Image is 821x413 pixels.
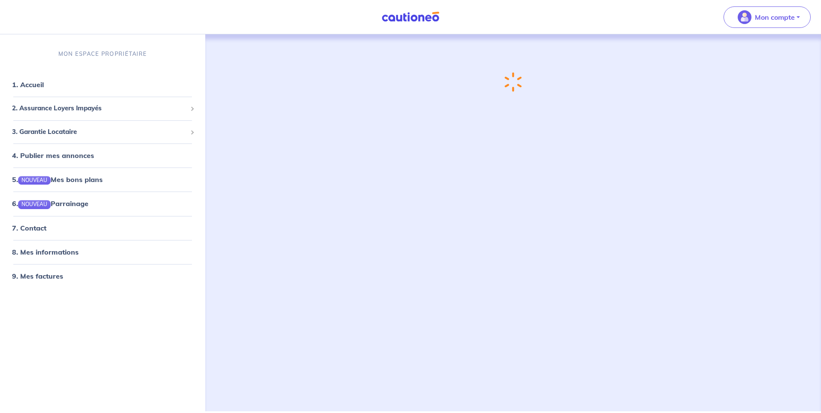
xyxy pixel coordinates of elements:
div: 6.NOUVEAUParrainage [3,195,202,213]
a: 1. Accueil [12,80,44,89]
button: illu_account_valid_menu.svgMon compte [724,6,811,28]
a: 4. Publier mes annonces [12,151,94,160]
div: 1. Accueil [3,76,202,93]
div: 4. Publier mes annonces [3,147,202,164]
a: 5.NOUVEAUMes bons plans [12,175,103,184]
a: 8. Mes informations [12,248,79,256]
div: 3. Garantie Locataire [3,124,202,140]
div: 9. Mes factures [3,267,202,285]
div: 5.NOUVEAUMes bons plans [3,171,202,188]
a: 6.NOUVEAUParrainage [12,200,88,208]
a: 9. Mes factures [12,272,63,280]
img: Cautioneo [378,12,443,22]
span: 3. Garantie Locataire [12,127,187,137]
img: illu_account_valid_menu.svg [738,10,751,24]
div: 2. Assurance Loyers Impayés [3,100,202,117]
a: 7. Contact [12,224,46,232]
img: loading-spinner [505,72,522,92]
p: Mon compte [755,12,795,22]
div: 8. Mes informations [3,243,202,261]
p: MON ESPACE PROPRIÉTAIRE [58,50,147,58]
span: 2. Assurance Loyers Impayés [12,103,187,113]
div: 7. Contact [3,219,202,237]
